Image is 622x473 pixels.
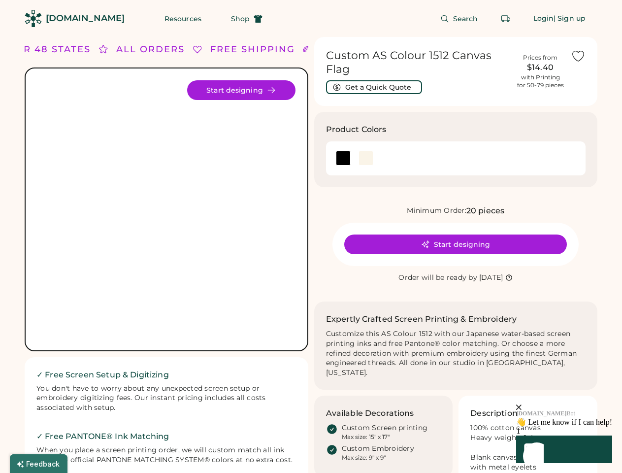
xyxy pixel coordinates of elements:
[219,9,274,29] button: Shop
[231,15,250,22] span: Shop
[407,206,466,216] div: Minimum Order:
[326,329,586,378] div: Customize this AS Colour 1512 with our Japanese water-based screen printing inks and free Pantone...
[342,423,428,433] div: Custom Screen printing
[187,80,295,100] button: Start designing
[453,15,478,22] span: Search
[37,80,295,338] div: 1512 Style Image
[533,14,554,24] div: Login
[326,313,517,325] h2: Expertly Crafted Screen Printing & Embroidery
[37,80,295,338] img: AS Colour 1512 Product Image
[326,407,414,419] h3: Available Decorations
[326,124,387,135] h3: Product Colors
[457,346,620,471] iframe: Front Chat
[36,369,296,381] h2: ✓ Free Screen Setup & Digitizing
[342,454,386,462] div: Max size: 9" x 9"
[398,273,477,283] div: Order will be ready by
[46,12,125,25] div: [DOMAIN_NAME]
[428,9,490,29] button: Search
[116,43,185,56] div: ALL ORDERS
[516,62,565,73] div: $14.40
[554,14,586,24] div: | Sign up
[210,43,295,56] div: FREE SHIPPING
[496,9,516,29] button: Retrieve an order
[523,54,557,62] div: Prices from
[153,9,213,29] button: Resources
[344,235,567,254] button: Start designing
[479,273,503,283] div: [DATE]
[466,205,504,217] div: 20 pieces
[342,444,414,454] div: Custom Embroidery
[326,49,510,76] h1: Custom AS Colour 1512 Canvas Flag
[326,80,422,94] button: Get a Quick Quote
[36,431,296,442] h2: ✓ Free PANTONE® Ink Matching
[36,445,296,465] div: When you place a screen printing order, we will custom match all ink colors to official PANTONE M...
[342,433,390,441] div: Max size: 15" x 17"
[517,73,564,89] div: with Printing for 50-79 pieces
[36,384,296,413] div: You don't have to worry about any unexpected screen setup or embroidery digitizing fees. Our inst...
[25,10,42,27] img: Rendered Logo - Screens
